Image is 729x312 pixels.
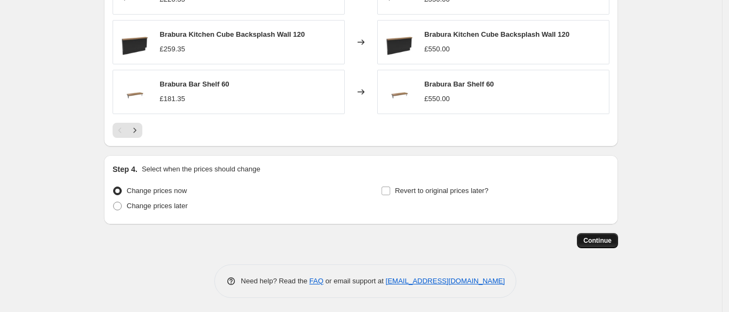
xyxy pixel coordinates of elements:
div: £259.35 [160,44,185,55]
a: FAQ [310,277,324,285]
img: brabura-kitchen-cube-backsplash-wall-120-998329_80x.jpg [383,26,416,58]
span: Change prices now [127,187,187,195]
button: Continue [577,233,618,248]
span: Brabura Bar Shelf 60 [424,80,494,88]
span: Change prices later [127,202,188,210]
span: Need help? Read the [241,277,310,285]
p: Select when the prices should change [142,164,260,175]
span: Brabura Kitchen Cube Backsplash Wall 120 [160,30,305,38]
img: brabura-kitchen-cube-bar-shelf-60-427610_80x.jpg [383,76,416,108]
div: £550.00 [424,94,450,104]
span: Continue [583,236,612,245]
div: £550.00 [424,44,450,55]
nav: Pagination [113,123,142,138]
img: brabura-kitchen-cube-backsplash-wall-120-998329_80x.jpg [119,26,151,58]
div: £181.35 [160,94,185,104]
img: brabura-kitchen-cube-bar-shelf-60-427610_80x.jpg [119,76,151,108]
button: Next [127,123,142,138]
span: or email support at [324,277,386,285]
a: [EMAIL_ADDRESS][DOMAIN_NAME] [386,277,505,285]
span: Brabura Bar Shelf 60 [160,80,229,88]
span: Brabura Kitchen Cube Backsplash Wall 120 [424,30,569,38]
span: Revert to original prices later? [395,187,489,195]
h2: Step 4. [113,164,137,175]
